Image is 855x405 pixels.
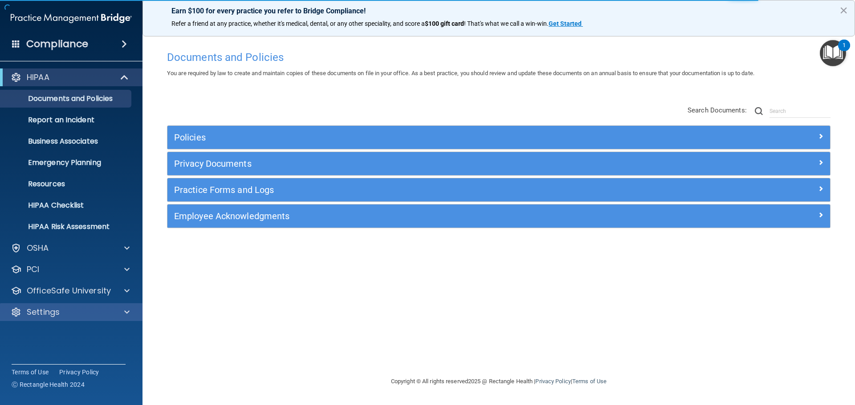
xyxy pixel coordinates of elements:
a: Terms of Use [12,368,49,377]
h5: Privacy Documents [174,159,658,168]
div: Copyright © All rights reserved 2025 @ Rectangle Health | | [336,367,661,396]
p: OSHA [27,243,49,253]
h5: Policies [174,132,658,142]
a: HIPAA [11,72,129,83]
p: HIPAA Checklist [6,201,127,210]
h4: Compliance [26,38,88,50]
h5: Employee Acknowledgments [174,211,658,221]
a: Policies [174,130,823,144]
span: Search Documents: [688,106,747,114]
p: Business Associates [6,137,127,146]
input: Search [769,104,831,118]
p: Report an Incident [6,116,127,124]
p: PCI [27,264,39,275]
a: OSHA [11,243,130,253]
p: Settings [27,307,60,317]
span: ! That's what we call a win-win. [464,20,549,27]
a: OfficeSafe University [11,285,130,296]
strong: Get Started [549,20,582,27]
p: HIPAA [27,72,49,83]
p: Documents and Policies [6,94,127,103]
img: PMB logo [11,9,132,27]
h4: Documents and Policies [167,52,831,63]
button: Close [839,3,848,17]
a: Privacy Documents [174,156,823,171]
p: Emergency Planning [6,158,127,167]
a: Settings [11,307,130,317]
a: Terms of Use [572,378,607,385]
p: Earn $100 for every practice you refer to Bridge Compliance! [171,7,826,15]
p: HIPAA Risk Assessment [6,222,127,231]
p: OfficeSafe University [27,285,111,296]
span: Ⓒ Rectangle Health 2024 [12,380,85,389]
a: Get Started [549,20,583,27]
p: Resources [6,180,127,188]
span: Refer a friend at any practice, whether it's medical, dental, or any other speciality, and score a [171,20,425,27]
a: Privacy Policy [59,368,99,377]
a: Employee Acknowledgments [174,209,823,223]
a: Privacy Policy [535,378,570,385]
strong: $100 gift card [425,20,464,27]
h5: Practice Forms and Logs [174,185,658,195]
button: Open Resource Center, 1 new notification [820,40,846,66]
span: You are required by law to create and maintain copies of these documents on file in your office. ... [167,70,754,76]
img: ic-search.3b580494.png [755,107,763,115]
div: 1 [843,45,846,57]
a: PCI [11,264,130,275]
a: Practice Forms and Logs [174,183,823,197]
